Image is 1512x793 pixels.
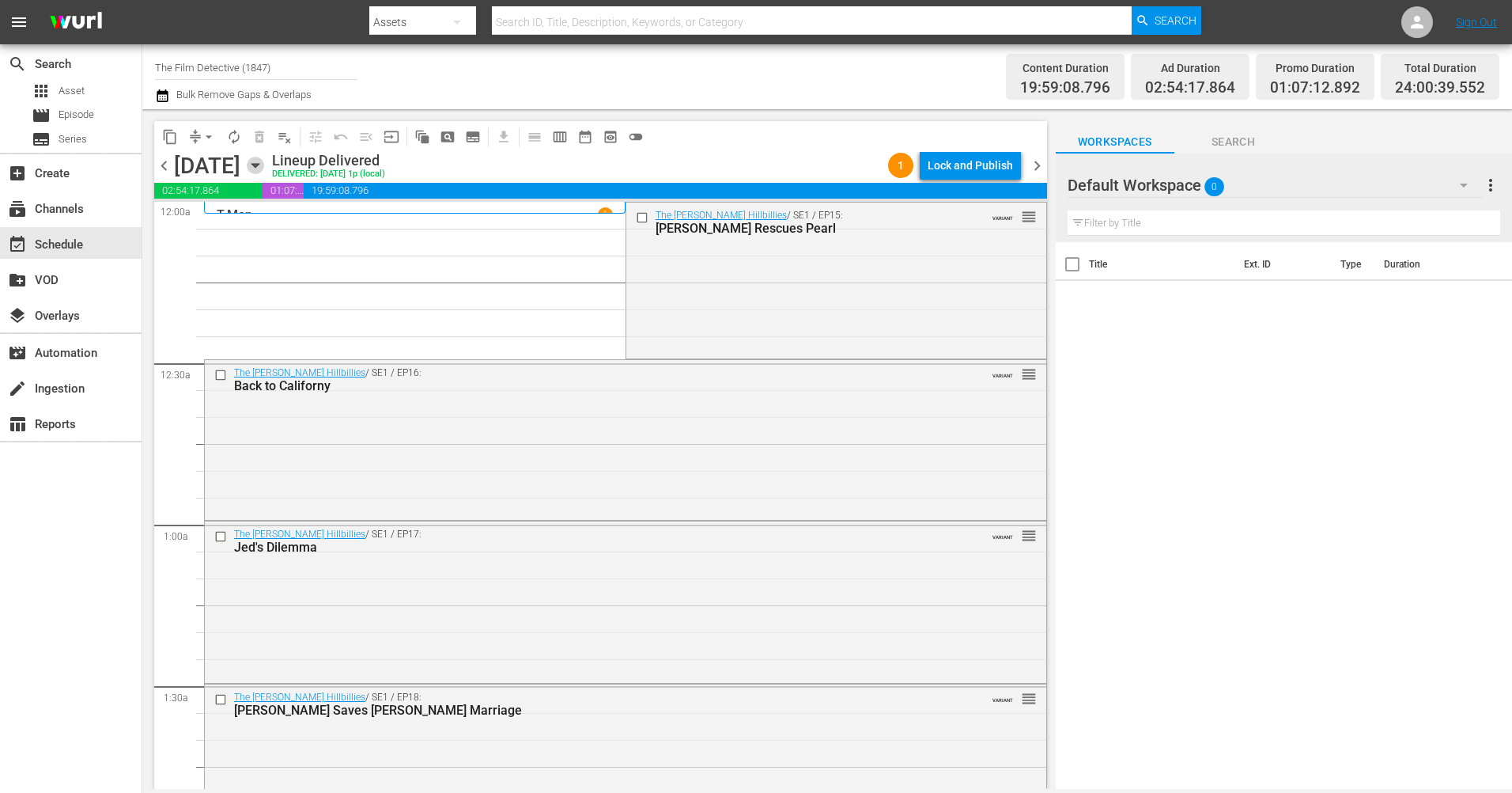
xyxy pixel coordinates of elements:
[226,129,242,145] span: autorenew_outlined
[1021,527,1037,543] button: reorder
[1145,79,1235,97] span: 02:54:17.864
[234,378,958,393] div: Back to Californy
[154,183,263,199] span: 02:54:17.864
[920,151,1021,180] button: Lock and Publish
[656,210,787,221] a: The [PERSON_NAME] Hillbillies
[8,343,27,362] span: Automation
[1068,163,1483,207] div: Default Workspace
[1020,57,1110,79] div: Content Duration
[1270,57,1360,79] div: Promo Duration
[656,221,966,236] div: [PERSON_NAME] Rescues Pearl
[272,152,385,169] div: Lineup Delivered
[8,415,27,434] span: Reports
[992,690,1013,703] span: VARIANT
[1027,156,1047,176] span: chevron_right
[1481,176,1500,195] span: more_vert
[414,129,430,145] span: auto_awesome_motion_outlined
[656,210,966,236] div: / SE1 / EP15:
[38,4,114,41] img: ans4CAIJ8jUAAAAAAAAAAAAAAAAAAAAAAAAgQb4GAAAAAAAAAAAAAAAAAAAAAAAAJMjXAAAAAAAAAAAAAAAAAAAAAAAAgAT5G...
[234,367,365,378] a: The [PERSON_NAME] Hillbillies
[304,183,1046,199] span: 19:59:08.796
[174,89,312,101] span: Bulk Remove Gaps & Overlaps
[1021,690,1037,708] span: reorder
[8,379,27,398] span: Ingestion
[1155,6,1196,35] span: Search
[992,527,1013,540] span: VARIANT
[1270,79,1360,97] span: 01:07:12.892
[992,208,1013,221] span: VARIANT
[234,692,958,718] div: / SE1 / EP18:
[1145,57,1235,79] div: Ad Duration
[32,130,51,149] span: Series
[272,124,297,150] span: Clear Lineup
[183,124,221,150] span: Remove Gaps & Overlaps
[8,199,27,218] span: Channels
[1174,132,1293,152] span: Search
[157,124,183,150] span: Copy Lineup
[1021,366,1037,383] span: reorder
[598,124,623,150] span: View Backup
[234,529,365,540] a: The [PERSON_NAME] Hillbillies
[263,183,304,199] span: 01:07:12.892
[217,207,252,222] p: T-Men
[1395,57,1485,79] div: Total Duration
[1331,242,1374,286] th: Type
[187,129,203,145] span: compress
[623,124,648,150] span: 24 hours Lineup View is OFF
[32,82,51,101] span: Asset
[162,129,178,145] span: content_copy
[1021,208,1037,226] span: reorder
[928,151,1013,180] div: Lock and Publish
[992,366,1013,378] span: VARIANT
[1456,16,1497,28] a: Sign Out
[1204,170,1224,203] span: 0
[1056,132,1174,152] span: Workspaces
[272,169,385,180] div: DELIVERED: [DATE] 1p (local)
[59,83,85,99] span: Asset
[1481,166,1500,204] button: more_vert
[1021,690,1037,706] button: reorder
[234,529,958,555] div: / SE1 / EP17:
[1021,527,1037,544] span: reorder
[573,124,598,150] span: Month Calendar View
[59,131,87,147] span: Series
[1234,242,1330,286] th: Ext. ID
[603,129,618,145] span: preview_outlined
[234,703,958,718] div: [PERSON_NAME] Saves [PERSON_NAME] Marriage
[8,235,27,254] span: Schedule
[328,124,353,150] span: Revert to Primary Episode
[577,129,593,145] span: date_range_outlined
[247,124,272,150] span: Select an event to delete
[1021,208,1037,224] button: reorder
[888,159,913,172] span: 1
[628,129,644,145] span: toggle_off
[201,129,217,145] span: arrow_drop_down
[277,129,293,145] span: playlist_remove_outlined
[353,124,379,150] span: Fill episodes with ad slates
[440,129,455,145] span: pageview_outlined
[552,129,568,145] span: calendar_view_week_outlined
[8,164,27,183] span: Create
[465,129,481,145] span: subtitles_outlined
[1132,6,1201,35] button: Search
[234,540,958,555] div: Jed's Dilemma
[603,209,608,220] p: 1
[1395,79,1485,97] span: 24:00:39.552
[154,156,174,176] span: chevron_left
[174,153,240,179] div: [DATE]
[297,121,328,152] span: Customize Events
[8,306,27,325] span: Overlays
[1021,366,1037,381] button: reorder
[234,692,365,703] a: The [PERSON_NAME] Hillbillies
[8,271,27,290] span: VOD
[8,55,27,74] span: Search
[221,124,247,150] span: Loop Content
[379,124,404,150] span: Update Metadata from Key Asset
[234,367,958,393] div: / SE1 / EP16:
[1374,242,1469,286] th: Duration
[59,107,94,123] span: Episode
[384,129,399,145] span: input
[9,13,28,32] span: menu
[1020,79,1110,97] span: 19:59:08.796
[32,106,51,125] span: Episode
